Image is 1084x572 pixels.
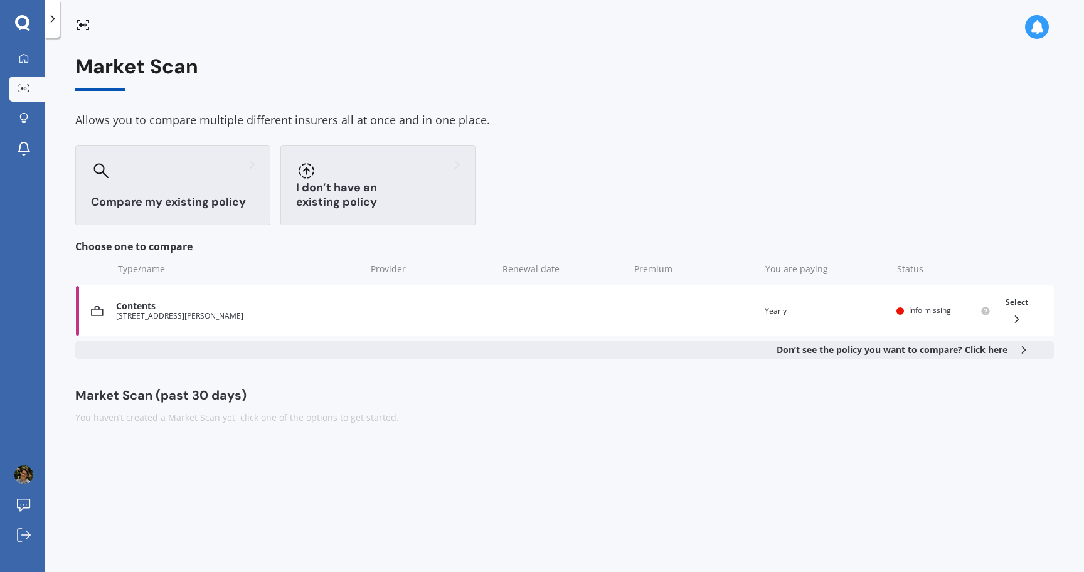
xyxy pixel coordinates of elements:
[965,344,1007,356] span: Click here
[909,305,951,315] span: Info missing
[116,312,359,320] div: [STREET_ADDRESS][PERSON_NAME]
[897,263,991,275] div: Status
[75,389,1054,401] div: Market Scan (past 30 days)
[75,111,1054,130] div: Allows you to compare multiple different insurers all at once and in one place.
[765,305,886,317] div: Yearly
[371,263,492,275] div: Provider
[91,305,104,317] img: Contents
[502,263,624,275] div: Renewal date
[91,195,255,209] h3: Compare my existing policy
[634,263,756,275] div: Premium
[14,465,33,484] img: ACg8ocJIxEuBEeO0CowCwZiWhuLVWUlizjCcWQJqQLIqQPgbfcvQGTXGVQ=s96-c
[75,411,1054,424] div: You haven’t created a Market Scan yet, click one of the options to get started.
[1006,297,1028,307] span: Select
[296,181,460,209] h3: I don’t have an existing policy
[765,263,887,275] div: You are paying
[777,344,1007,356] b: Don’t see the policy you want to compare?
[116,301,359,312] div: Contents
[75,240,1054,253] div: Choose one to compare
[118,263,361,275] div: Type/name
[75,55,1054,91] div: Market Scan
